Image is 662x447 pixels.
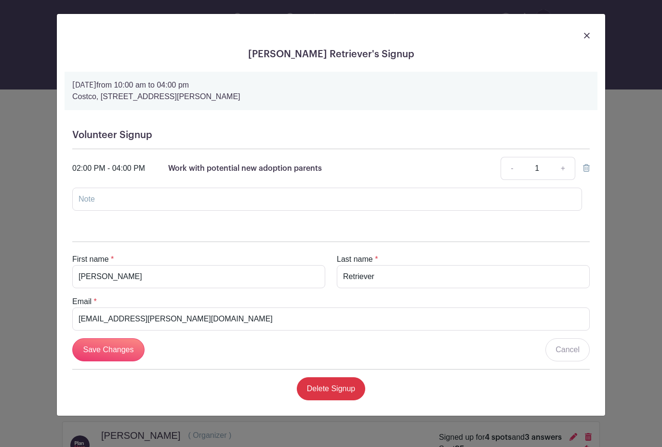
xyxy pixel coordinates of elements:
h5: [PERSON_NAME] Retriever's Signup [65,49,597,60]
img: close_button-5f87c8562297e5c2d7936805f587ecaba9071eb48480494691a3f1689db116b3.svg [584,33,590,38]
p: Work with potential new adoption parents [168,163,322,174]
a: - [501,157,523,180]
strong: [DATE] [72,81,96,89]
label: Last name [337,254,373,265]
a: + [551,157,575,180]
label: Email [72,296,92,307]
p: Costco, [STREET_ADDRESS][PERSON_NAME] [72,91,590,102]
p: from 10:00 am to 04:00 pm [72,79,590,91]
label: First name [72,254,109,265]
input: Save Changes [72,338,145,361]
div: 02:00 PM - 04:00 PM [72,163,145,174]
h5: Volunteer Signup [72,129,590,141]
a: Cancel [545,338,590,361]
input: Note [72,188,582,211]
a: Delete Signup [297,377,366,400]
